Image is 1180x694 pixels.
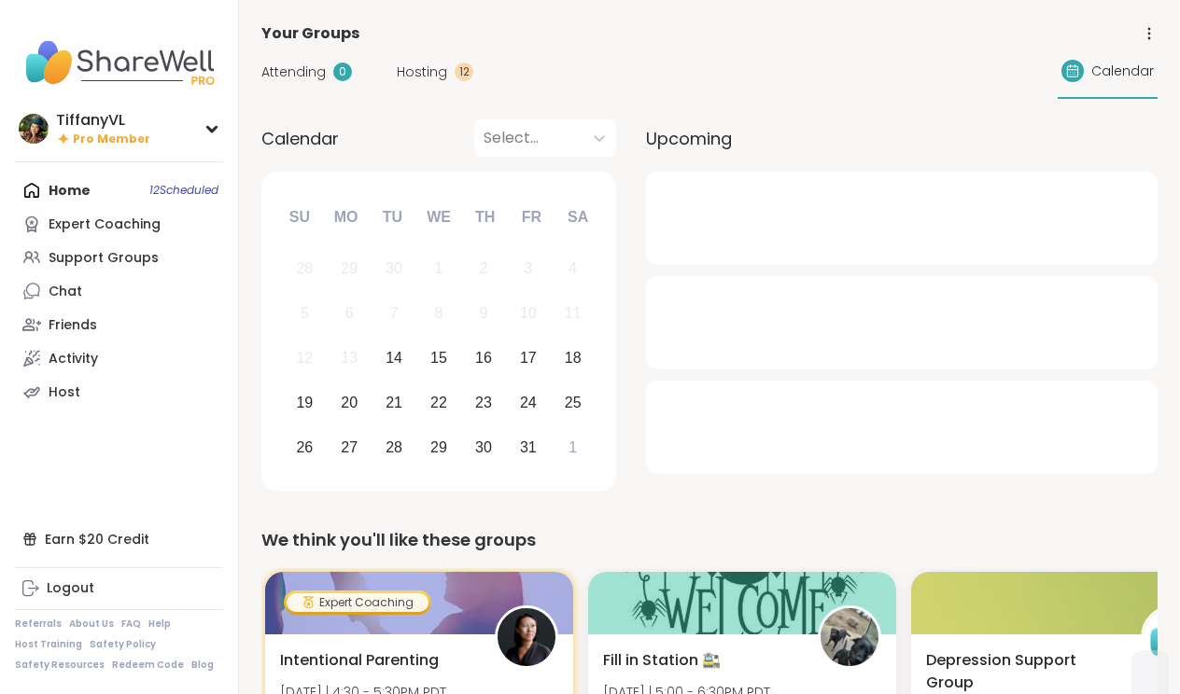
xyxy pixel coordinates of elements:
[49,283,82,301] div: Chat
[386,345,402,370] div: 14
[430,390,447,415] div: 22
[325,197,366,238] div: Mo
[15,659,105,672] a: Safety Resources
[524,256,532,281] div: 3
[374,339,414,379] div: Choose Tuesday, October 14th, 2025
[285,294,325,334] div: Not available Sunday, October 5th, 2025
[821,608,878,666] img: Amie89
[19,114,49,144] img: TiffanyVL
[430,435,447,460] div: 29
[479,256,487,281] div: 2
[90,638,156,651] a: Safety Policy
[475,435,492,460] div: 30
[508,294,548,334] div: Not available Friday, October 10th, 2025
[435,300,443,326] div: 8
[419,427,459,467] div: Choose Wednesday, October 29th, 2025
[15,30,223,95] img: ShareWell Nav Logo
[15,522,223,556] div: Earn $20 Credit
[475,390,492,415] div: 23
[49,215,161,234] div: Expert Coaching
[418,197,459,238] div: We
[15,341,223,375] a: Activity
[296,256,313,281] div: 28
[419,382,459,423] div: Choose Wednesday, October 22nd, 2025
[386,390,402,415] div: 21
[49,383,80,402] div: Host
[374,249,414,289] div: Not available Tuesday, September 30th, 2025
[15,274,223,308] a: Chat
[520,390,537,415] div: 24
[569,256,577,281] div: 4
[341,435,358,460] div: 27
[603,649,721,672] span: Fill in Station 🚉
[498,608,555,666] img: Natasha
[285,427,325,467] div: Choose Sunday, October 26th, 2025
[553,249,593,289] div: Not available Saturday, October 4th, 2025
[565,390,582,415] div: 25
[296,390,313,415] div: 19
[508,339,548,379] div: Choose Friday, October 17th, 2025
[646,126,732,151] span: Upcoming
[455,62,473,81] div: 12
[419,249,459,289] div: Not available Wednesday, October 1st, 2025
[49,316,97,335] div: Friends
[261,126,339,151] span: Calendar
[553,427,593,467] div: Choose Saturday, November 1st, 2025
[565,300,582,326] div: 11
[1091,62,1154,81] span: Calendar
[464,294,504,334] div: Not available Thursday, October 9th, 2025
[49,249,159,268] div: Support Groups
[69,618,114,631] a: About Us
[508,382,548,423] div: Choose Friday, October 24th, 2025
[279,197,320,238] div: Su
[508,249,548,289] div: Not available Friday, October 3rd, 2025
[285,249,325,289] div: Not available Sunday, September 28th, 2025
[565,345,582,370] div: 18
[341,390,358,415] div: 20
[261,62,326,82] span: Attending
[330,339,370,379] div: Not available Monday, October 13th, 2025
[15,308,223,341] a: Friends
[49,350,98,368] div: Activity
[296,345,313,370] div: 12
[148,618,171,631] a: Help
[333,62,352,81] div: 0
[479,300,487,326] div: 9
[569,435,577,460] div: 1
[191,659,214,672] a: Blog
[15,618,62,631] a: Referrals
[261,22,359,45] span: Your Groups
[372,197,413,238] div: Tu
[520,435,537,460] div: 31
[464,427,504,467] div: Choose Thursday, October 30th, 2025
[15,207,223,241] a: Expert Coaching
[15,241,223,274] a: Support Groups
[112,659,184,672] a: Redeem Code
[330,382,370,423] div: Choose Monday, October 20th, 2025
[296,435,313,460] div: 26
[386,256,402,281] div: 30
[374,427,414,467] div: Choose Tuesday, October 28th, 2025
[15,375,223,409] a: Host
[390,300,399,326] div: 7
[341,345,358,370] div: 13
[330,294,370,334] div: Not available Monday, October 6th, 2025
[280,649,439,672] span: Intentional Parenting
[553,339,593,379] div: Choose Saturday, October 18th, 2025
[397,62,447,82] span: Hosting
[261,527,1158,553] div: We think you'll like these groups
[508,427,548,467] div: Choose Friday, October 31st, 2025
[464,339,504,379] div: Choose Thursday, October 16th, 2025
[285,339,325,379] div: Not available Sunday, October 12th, 2025
[520,300,537,326] div: 10
[553,294,593,334] div: Not available Saturday, October 11th, 2025
[330,427,370,467] div: Choose Monday, October 27th, 2025
[374,382,414,423] div: Choose Tuesday, October 21st, 2025
[345,300,354,326] div: 6
[419,294,459,334] div: Not available Wednesday, October 8th, 2025
[73,132,150,147] span: Pro Member
[464,249,504,289] div: Not available Thursday, October 2nd, 2025
[374,294,414,334] div: Not available Tuesday, October 7th, 2025
[285,382,325,423] div: Choose Sunday, October 19th, 2025
[330,249,370,289] div: Not available Monday, September 29th, 2025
